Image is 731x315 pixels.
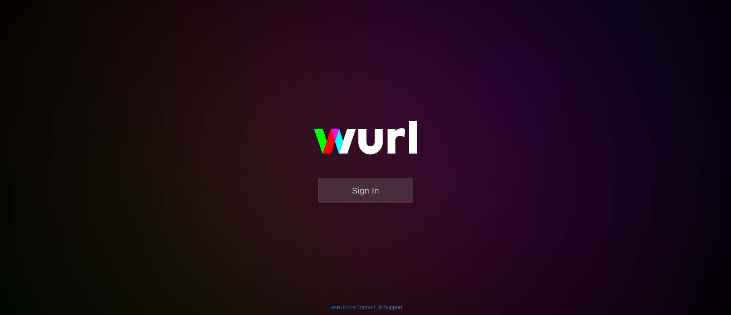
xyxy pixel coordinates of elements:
a: Learn More [329,304,355,310]
button: Sign In [318,178,413,203]
a: Contact Us [356,304,383,310]
a: Support [384,304,403,310]
div: | | [329,304,403,311]
img: wurl-logo-on-black-223613ac3d8ba8fe6dc639794a292ebdb59501304c7dfd60c99c58986ef67473.svg [289,104,442,178]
